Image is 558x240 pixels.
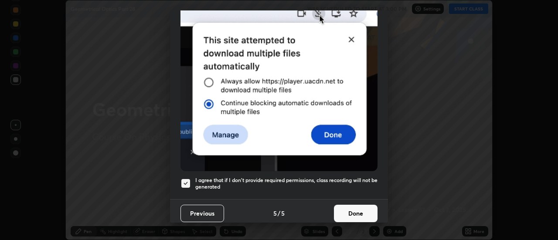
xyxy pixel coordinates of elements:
h4: 5 [273,209,277,218]
h4: 5 [281,209,285,218]
h4: / [278,209,280,218]
h5: I agree that if I don't provide required permissions, class recording will not be generated [195,177,378,190]
button: Previous [180,205,224,222]
button: Done [334,205,378,222]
